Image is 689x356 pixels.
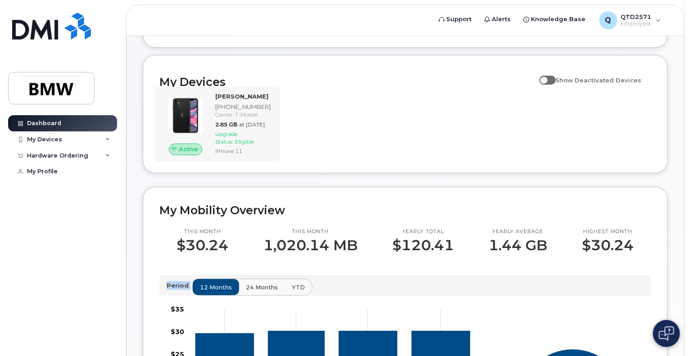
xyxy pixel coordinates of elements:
[167,97,204,135] img: iPhone_11.jpg
[167,281,192,290] p: Period
[392,237,454,253] p: $120.41
[531,15,586,24] span: Knowledge Base
[659,326,674,341] img: Open chat
[392,228,454,235] p: Yearly total
[539,72,547,79] input: Show Deactivated Devices
[433,10,478,28] a: Support
[171,328,184,336] tspan: $30
[215,147,271,155] div: iPhone 11
[263,237,358,253] p: 1,020.14 MB
[556,77,642,84] span: Show Deactivated Devices
[177,237,229,253] p: $30.24
[246,283,278,292] span: 24 months
[235,138,254,145] span: Eligible
[177,228,229,235] p: This month
[239,121,265,128] span: at [DATE]
[447,15,472,24] span: Support
[292,283,305,292] span: YTD
[215,131,237,145] span: Upgrade Status:
[215,111,271,118] div: Carrier: T-Mobile
[159,203,651,217] h2: My Mobility Overview
[582,237,634,253] p: $30.24
[171,305,184,313] tspan: $35
[215,121,237,128] span: 2.85 GB
[489,228,547,235] p: Yearly average
[605,15,612,26] span: Q
[582,228,634,235] p: Highest month
[159,75,535,89] h2: My Devices
[621,20,652,27] span: Employee
[263,228,358,235] p: This month
[517,10,592,28] a: Knowledge Base
[215,103,271,111] div: [PHONE_NUMBER]
[179,145,198,153] span: Active
[593,11,667,29] div: QTD2571
[492,15,511,24] span: Alerts
[489,237,547,253] p: 1.44 GB
[215,93,268,100] strong: [PERSON_NAME]
[159,92,274,157] a: Active[PERSON_NAME][PHONE_NUMBER]Carrier: T-Mobile2.85 GBat [DATE]Upgrade Status:EligibleiPhone 11
[478,10,517,28] a: Alerts
[621,13,652,20] span: QTD2571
